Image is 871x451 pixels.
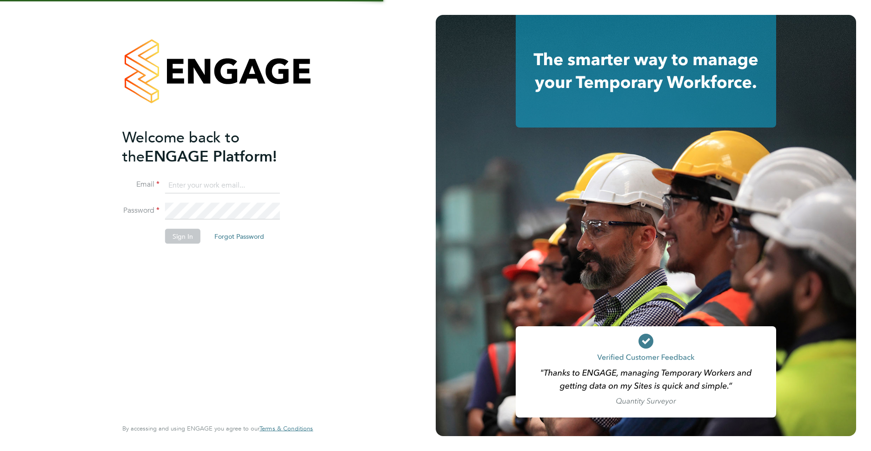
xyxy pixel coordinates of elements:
[122,424,313,432] span: By accessing and using ENGAGE you agree to our
[165,177,280,194] input: Enter your work email...
[122,128,239,165] span: Welcome back to the
[122,180,160,189] label: Email
[259,424,313,432] span: Terms & Conditions
[259,425,313,432] a: Terms & Conditions
[122,206,160,215] label: Password
[122,128,304,166] h2: ENGAGE Platform!
[207,229,272,244] button: Forgot Password
[165,229,200,244] button: Sign In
